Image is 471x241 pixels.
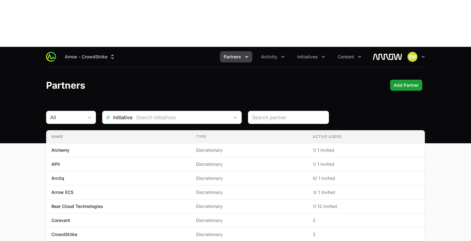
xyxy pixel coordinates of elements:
[293,51,329,62] div: Initiatives menu
[313,203,420,209] span: 1 / 12 invited
[61,51,119,62] button: Arrow - CrowdStrike
[102,114,132,121] span: Initiative
[338,54,354,60] span: Content
[51,175,64,181] p: Arctiq
[313,189,420,195] span: 3 / 1 invited
[46,52,56,62] img: ActivitySource
[191,130,308,143] th: Type
[313,217,420,224] span: 2
[196,189,303,195] span: Discretionary
[196,217,303,224] span: Discretionary
[313,231,420,238] span: 2
[313,161,420,167] span: 1 / 1 invited
[196,231,303,238] span: Discretionary
[196,203,303,209] span: Discretionary
[196,161,303,167] span: Discretionary
[257,51,288,62] button: Activity
[51,231,77,238] p: CrowdStrike
[252,114,325,121] input: Search partner
[196,147,303,153] span: Discretionary
[51,189,74,195] p: Arrow ECS
[196,175,303,181] span: Discretionary
[261,54,277,60] span: Activity
[373,51,402,63] img: Arrow
[390,80,422,91] div: Primary actions
[50,114,83,121] div: All
[51,161,60,167] p: APII
[229,111,241,124] div: Open
[293,51,329,62] button: Initiatives
[334,51,365,62] button: Content
[297,54,318,60] span: Initiatives
[132,111,229,124] input: Search initiatives
[257,51,288,62] div: Activity menu
[46,111,96,124] button: All
[46,80,85,91] h1: Partners
[220,51,252,62] div: Partners menu
[51,147,69,153] p: Alchemy
[407,52,417,62] img: Eric Mingus
[51,203,103,209] p: Bear Cloud Technologies
[56,51,365,62] div: Main navigation
[313,175,420,181] span: 0 / 1 invited
[313,147,420,153] span: 1 / 1 invited
[46,130,191,143] th: Name
[394,81,419,89] span: Add Partner
[220,51,252,62] button: Partners
[334,51,365,62] div: Content menu
[61,51,119,62] div: Supplier switch menu
[390,80,422,91] button: Add Partner
[51,217,70,224] p: Coravant
[224,54,241,60] span: Partners
[308,130,425,143] th: Active Users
